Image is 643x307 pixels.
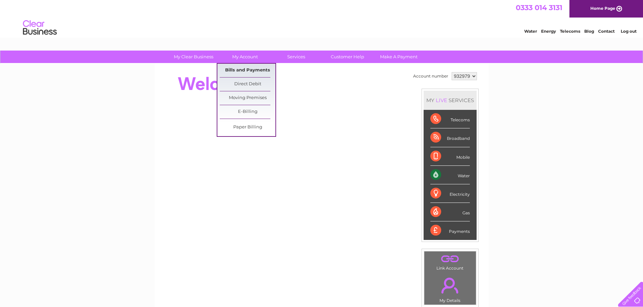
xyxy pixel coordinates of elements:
[23,18,57,38] img: logo.png
[426,274,474,297] a: .
[516,3,562,12] a: 0333 014 3131
[430,147,470,166] div: Mobile
[424,91,477,110] div: MY SERVICES
[411,70,450,82] td: Account number
[426,253,474,265] a: .
[220,121,275,134] a: Paper Billing
[430,221,470,240] div: Payments
[524,29,537,34] a: Water
[424,272,476,305] td: My Details
[621,29,637,34] a: Log out
[220,91,275,105] a: Moving Premises
[541,29,556,34] a: Energy
[434,97,449,103] div: LIVE
[220,78,275,91] a: Direct Debit
[162,4,481,33] div: Clear Business is a trading name of Verastar Limited (registered in [GEOGRAPHIC_DATA] No. 3667643...
[217,51,273,63] a: My Account
[430,110,470,128] div: Telecoms
[598,29,615,34] a: Contact
[220,105,275,119] a: E-Billing
[584,29,594,34] a: Blog
[430,128,470,147] div: Broadband
[560,29,580,34] a: Telecoms
[320,51,375,63] a: Customer Help
[220,64,275,77] a: Bills and Payments
[430,166,470,184] div: Water
[268,51,324,63] a: Services
[371,51,427,63] a: Make A Payment
[430,203,470,221] div: Gas
[430,184,470,203] div: Electricity
[166,51,221,63] a: My Clear Business
[424,251,476,272] td: Link Account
